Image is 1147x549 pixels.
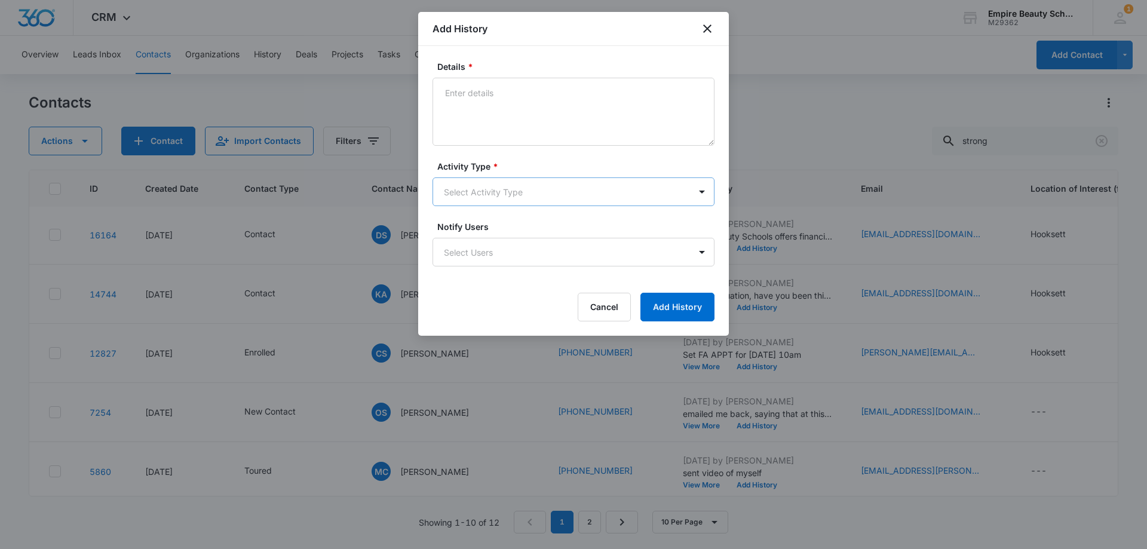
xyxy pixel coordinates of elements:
[700,22,714,36] button: close
[437,60,719,73] label: Details
[433,22,487,36] h1: Add History
[437,160,719,173] label: Activity Type
[578,293,631,321] button: Cancel
[640,293,714,321] button: Add History
[437,220,719,233] label: Notify Users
